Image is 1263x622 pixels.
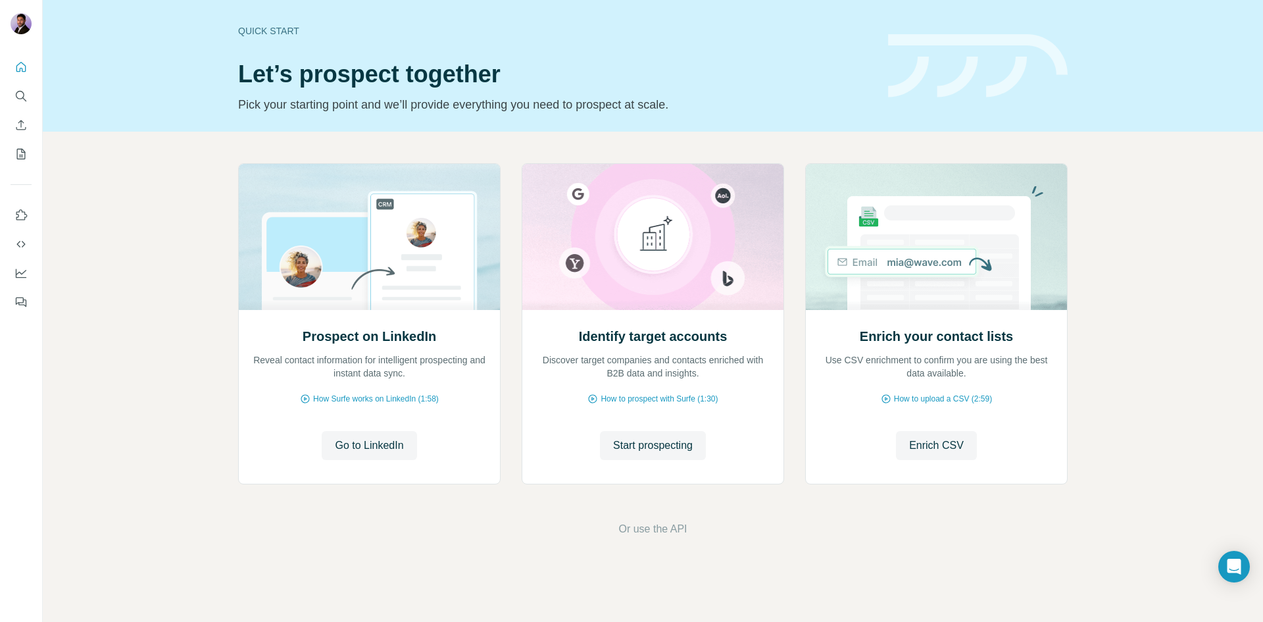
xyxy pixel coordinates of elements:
[11,142,32,166] button: My lists
[600,431,706,460] button: Start prospecting
[11,13,32,34] img: Avatar
[11,113,32,137] button: Enrich CSV
[11,55,32,79] button: Quick start
[579,327,728,346] h2: Identify target accounts
[613,438,693,454] span: Start prospecting
[819,353,1054,380] p: Use CSV enrichment to confirm you are using the best data available.
[322,431,416,460] button: Go to LinkedIn
[303,327,436,346] h2: Prospect on LinkedIn
[888,34,1068,98] img: banner
[238,95,872,114] p: Pick your starting point and we’ll provide everything you need to prospect at scale.
[909,438,964,454] span: Enrich CSV
[11,84,32,108] button: Search
[11,203,32,227] button: Use Surfe on LinkedIn
[860,327,1013,346] h2: Enrich your contact lists
[1218,551,1250,583] div: Open Intercom Messenger
[238,61,872,88] h1: Let’s prospect together
[11,261,32,285] button: Dashboard
[805,164,1068,310] img: Enrich your contact lists
[11,232,32,256] button: Use Surfe API
[601,393,718,405] span: How to prospect with Surfe (1:30)
[894,393,992,405] span: How to upload a CSV (2:59)
[618,521,687,537] button: Or use the API
[522,164,784,310] img: Identify target accounts
[238,164,501,310] img: Prospect on LinkedIn
[238,24,872,38] div: Quick start
[11,290,32,314] button: Feedback
[252,353,487,380] p: Reveal contact information for intelligent prospecting and instant data sync.
[896,431,977,460] button: Enrich CSV
[313,393,439,405] span: How Surfe works on LinkedIn (1:58)
[535,353,770,380] p: Discover target companies and contacts enriched with B2B data and insights.
[335,438,403,454] span: Go to LinkedIn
